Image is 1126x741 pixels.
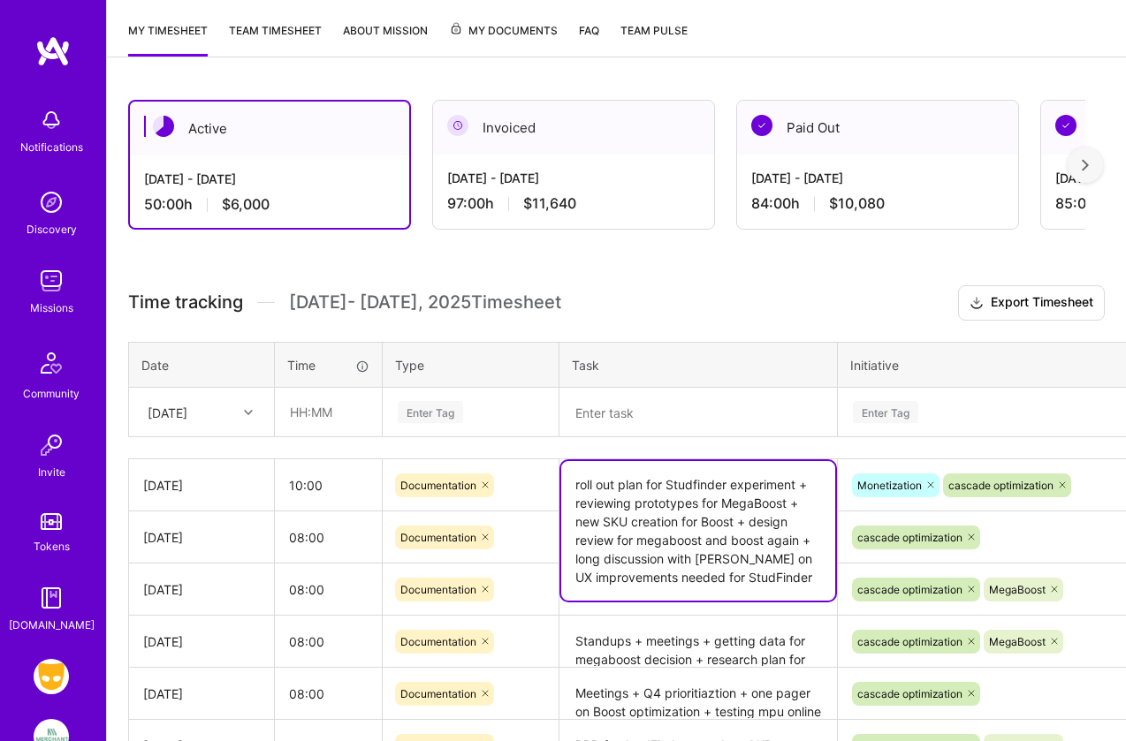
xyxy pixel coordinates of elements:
span: $6,000 [222,195,270,214]
img: right [1082,159,1089,171]
img: Active [153,116,174,137]
div: Tokens [34,537,70,556]
div: Active [130,102,409,155]
div: Enter Tag [853,398,918,426]
div: [DATE] - [DATE] [447,169,700,187]
span: Documentation [400,583,476,596]
button: Export Timesheet [958,285,1105,321]
div: Paid Out [737,101,1018,155]
div: [DATE] [143,528,260,547]
span: cascade optimization [948,479,1054,492]
img: Invoiced [447,115,468,136]
div: Community [23,384,80,403]
a: Team Pulse [620,21,688,57]
div: [DATE] [143,580,260,599]
div: Enter Tag [398,398,463,426]
input: HH:MM [275,462,382,509]
i: icon Download [970,294,984,313]
div: 50:00 h [144,195,395,214]
span: Monetization [857,479,922,492]
div: [DATE] [148,403,187,421]
img: Grindr: Product & Marketing [34,659,69,694]
a: My Documents [449,21,558,57]
img: Invite [34,427,69,463]
textarea: roll out plan for Studfinder experiment + reviewing prototypes for MegaBoost + new SKU creation f... [561,461,835,601]
a: Team timesheet [229,21,322,57]
div: [DATE] [143,476,260,495]
span: MegaBoost [989,583,1046,596]
i: icon Chevron [244,408,253,417]
img: guide book [34,580,69,616]
span: $11,640 [523,194,576,213]
span: Documentation [400,479,476,492]
img: bell [34,102,69,138]
span: cascade optimization [857,531,962,544]
img: Community [30,342,72,384]
div: 97:00 h [447,194,700,213]
span: Documentation [400,531,476,544]
img: logo [35,35,71,67]
span: $10,080 [829,194,885,213]
span: My Documents [449,21,558,41]
div: [DATE] [143,632,260,651]
input: HH:MM [275,566,382,613]
div: [DATE] - [DATE] [144,170,395,188]
div: Discovery [27,220,77,238]
span: [DATE] - [DATE] , 2025 Timesheet [289,291,561,314]
span: cascade optimization [857,687,962,700]
span: Documentation [400,635,476,648]
textarea: Meetings + Q4 prioritiaztion + one pager on Boost optimization + testing mpu online [561,669,835,718]
div: Notifications [20,138,83,156]
div: Invoiced [433,101,714,155]
input: HH:MM [275,618,382,665]
input: HH:MM [275,670,382,717]
img: teamwork [34,263,69,299]
span: MegaBoost [989,635,1046,648]
th: Type [383,342,559,388]
img: Paid Out [751,115,772,136]
img: tokens [41,513,62,530]
a: About Mission [343,21,428,57]
div: [DOMAIN_NAME] [9,616,95,634]
th: Date [129,342,275,388]
textarea: Standups + meetings + getting data for megaboost decision + research plan for MegaBoost + testing... [561,617,835,666]
input: HH:MM [275,514,382,561]
img: discovery [34,185,69,220]
div: 84:00 h [751,194,1004,213]
a: My timesheet [128,21,208,57]
input: HH:MM [276,389,381,435]
div: [DATE] [143,684,260,703]
span: Team Pulse [620,24,688,37]
span: cascade optimization [857,635,962,648]
div: Invite [38,463,65,481]
div: Missions [30,299,73,317]
a: Grindr: Product & Marketing [29,659,73,694]
span: Time tracking [128,291,243,314]
span: Documentation [400,687,476,700]
span: cascade optimization [857,583,962,596]
th: Task [559,342,838,388]
a: FAQ [579,21,599,57]
div: [DATE] - [DATE] [751,169,1004,187]
div: Time [287,356,369,374]
img: Paid Out [1055,115,1077,136]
